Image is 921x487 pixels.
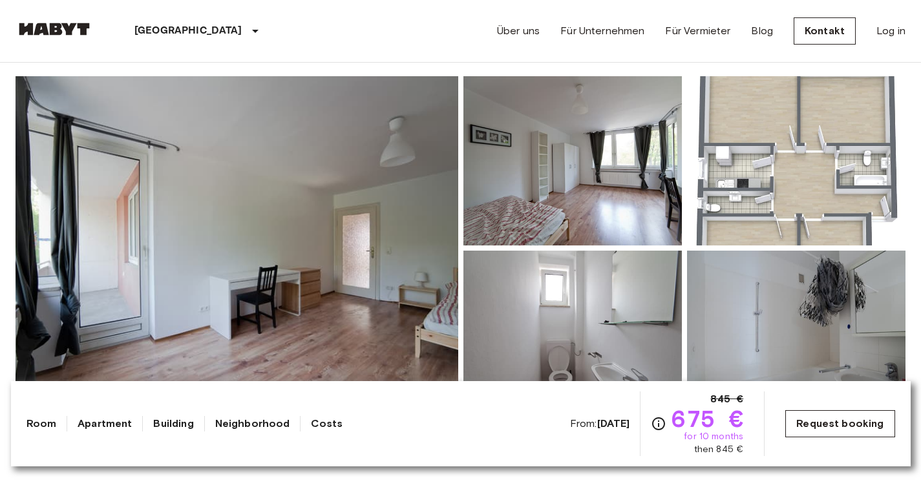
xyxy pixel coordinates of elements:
[78,416,132,431] a: Apartment
[311,416,343,431] a: Costs
[16,23,93,36] img: Habyt
[597,417,630,430] b: [DATE]
[876,23,905,39] a: Log in
[687,76,905,245] img: Picture of unit DE-02-029-03M
[751,23,773,39] a: Blog
[570,417,630,431] span: From:
[16,76,458,420] img: Marketing picture of unit DE-02-029-03M
[672,407,743,430] span: 675 €
[694,443,744,456] span: then 845 €
[26,416,57,431] a: Room
[215,416,290,431] a: Neighborhood
[684,430,743,443] span: for 10 months
[497,23,540,39] a: Über uns
[463,251,682,420] img: Picture of unit DE-02-029-03M
[665,23,730,39] a: Für Vermieter
[687,251,905,420] img: Picture of unit DE-02-029-03M
[560,23,644,39] a: Für Unternehmen
[134,23,242,39] p: [GEOGRAPHIC_DATA]
[794,17,856,45] a: Kontakt
[651,416,666,431] svg: Check cost overview for full price breakdown. Please note that discounts apply to new joiners onl...
[710,391,743,407] span: 845 €
[785,410,895,437] a: Request booking
[463,76,682,245] img: Picture of unit DE-02-029-03M
[153,416,193,431] a: Building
